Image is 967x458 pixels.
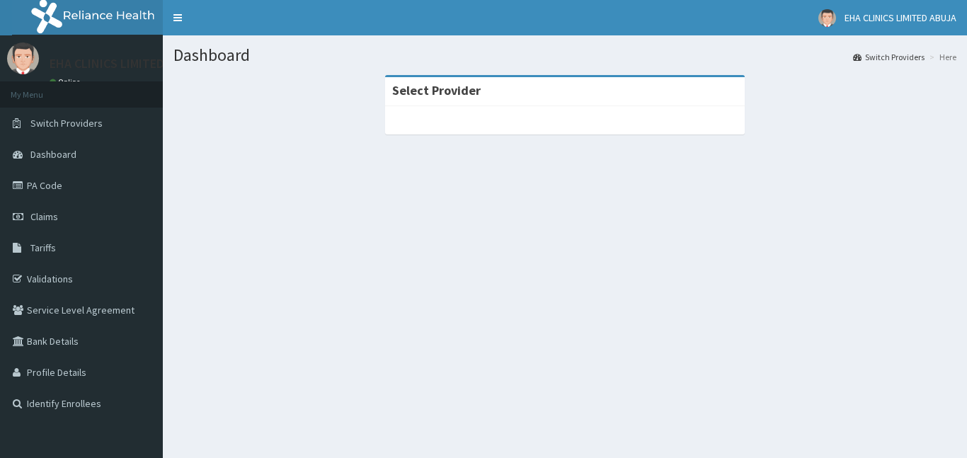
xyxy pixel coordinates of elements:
a: Online [50,77,84,87]
span: EHA CLINICS LIMITED ABUJA [845,11,956,24]
span: Tariffs [30,241,56,254]
img: User Image [818,9,836,27]
strong: Select Provider [392,82,481,98]
p: EHA CLINICS LIMITED ABUJA [50,57,202,70]
h1: Dashboard [173,46,956,64]
span: Switch Providers [30,117,103,130]
li: Here [926,51,956,63]
span: Dashboard [30,148,76,161]
a: Switch Providers [853,51,925,63]
span: Claims [30,210,58,223]
img: User Image [7,42,39,74]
